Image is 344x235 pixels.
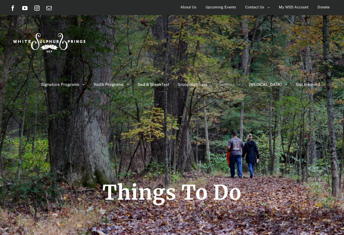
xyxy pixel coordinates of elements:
span: Signature Programs [41,82,79,87]
span: Things To Do [102,180,242,205]
a: Get Involved [296,68,326,101]
a: Facebook [10,5,15,11]
span: Group Retreats [178,82,207,87]
a: YouTube [22,5,28,11]
a: Group Retreats [178,68,207,101]
a: Bed & Breakfast [138,68,169,101]
span: Bed & Breakfast [138,82,169,87]
span: Contact Us [245,2,264,12]
img: White Sulphur Springs Logo [10,26,87,57]
span: My WSS Account [279,2,308,12]
span: Donate [317,2,330,12]
span: Amenities [216,82,235,87]
a: Email [46,5,52,11]
a: Instagram [34,5,40,11]
a: [MEDICAL_DATA] [249,68,288,101]
a: Youth Programs [93,68,129,101]
nav: Main Menu [41,68,334,101]
span: [MEDICAL_DATA] [249,82,282,87]
span: Get Involved [296,82,320,87]
a: Signature Programs [41,68,85,101]
a: Amenities [216,68,241,101]
span: About Us [180,2,197,12]
span: Youth Programs [93,82,124,87]
span: Upcoming Events [206,2,236,12]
